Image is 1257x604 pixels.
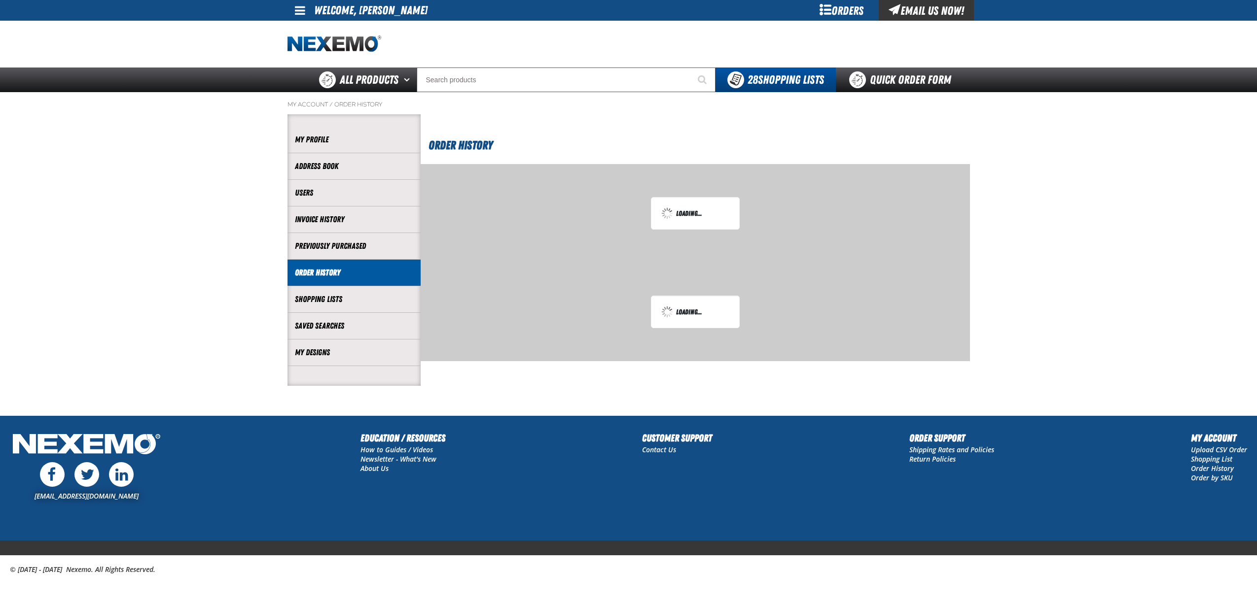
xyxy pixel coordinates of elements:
a: About Us [360,464,389,473]
div: Loading... [661,306,729,318]
a: How to Guides / Videos [360,445,433,454]
a: My Account [287,101,328,108]
a: My Designs [295,347,413,358]
a: Shopping List [1191,454,1232,464]
a: Shipping Rates and Policies [909,445,994,454]
a: [EMAIL_ADDRESS][DOMAIN_NAME] [35,491,139,501]
span: Shopping Lists [748,73,824,87]
a: Saved Searches [295,320,413,332]
h2: Education / Resources [360,431,445,445]
h2: Customer Support [642,431,712,445]
a: Previously Purchased [295,240,413,252]
img: Nexemo logo [287,35,381,53]
h2: Order Support [909,431,994,445]
span: All Products [340,71,398,89]
h2: My Account [1191,431,1247,445]
a: Quick Order Form [836,67,970,92]
button: Start Searching [691,67,716,92]
a: Invoice History [295,214,413,225]
a: Order History [295,267,413,278]
a: Users [295,187,413,199]
a: Order History [1191,464,1234,473]
span: Order History [429,138,493,152]
a: Order History [334,101,382,108]
a: Newsletter - What's New [360,454,436,464]
a: Home [287,35,381,53]
a: Shopping Lists [295,294,413,305]
input: Search [417,67,716,92]
span: / [329,101,333,108]
a: My Profile [295,134,413,145]
a: Contact Us [642,445,676,454]
a: Return Policies [909,454,956,464]
nav: Breadcrumbs [287,101,970,108]
strong: 28 [748,73,758,87]
a: Address Book [295,161,413,172]
a: Order by SKU [1191,473,1233,482]
img: Nexemo Logo [10,431,163,460]
div: Loading... [661,207,729,219]
button: You have 28 Shopping Lists. Open to view details [716,67,836,92]
button: Open All Products pages [400,67,417,92]
a: Upload CSV Order [1191,445,1247,454]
